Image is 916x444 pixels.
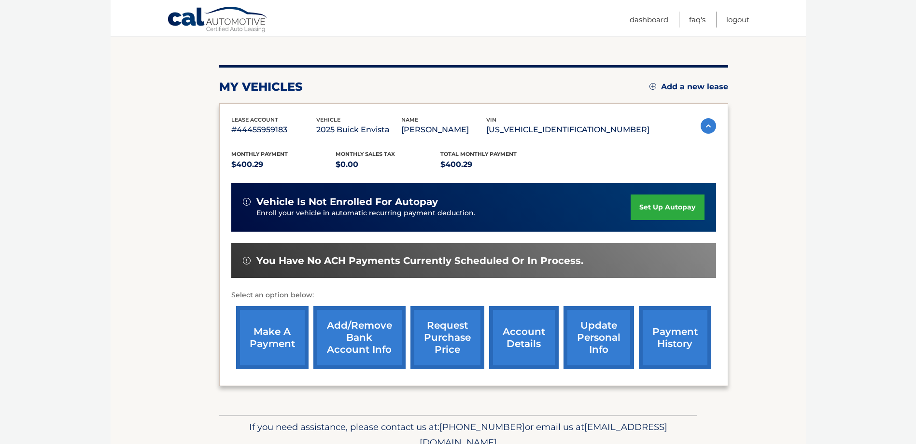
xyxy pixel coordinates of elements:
[236,306,309,369] a: make a payment
[649,83,656,90] img: add.svg
[316,123,401,137] p: 2025 Buick Envista
[167,6,268,34] a: Cal Automotive
[231,123,316,137] p: #44455959183
[231,116,278,123] span: lease account
[410,306,484,369] a: request purchase price
[231,290,716,301] p: Select an option below:
[231,158,336,171] p: $400.29
[701,118,716,134] img: accordion-active.svg
[440,151,517,157] span: Total Monthly Payment
[256,208,631,219] p: Enroll your vehicle in automatic recurring payment deduction.
[401,116,418,123] span: name
[336,158,440,171] p: $0.00
[439,421,525,432] span: [PHONE_NUMBER]
[401,123,486,137] p: [PERSON_NAME]
[219,80,303,94] h2: my vehicles
[631,194,704,220] a: set up autopay
[256,255,583,267] span: You have no ACH payments currently scheduled or in process.
[486,116,496,123] span: vin
[564,306,634,369] a: update personal info
[231,151,288,157] span: Monthly Payment
[316,116,340,123] span: vehicle
[336,151,395,157] span: Monthly sales Tax
[243,198,251,206] img: alert-white.svg
[243,257,251,264] img: alert-white.svg
[489,306,559,369] a: account details
[726,12,749,28] a: Logout
[440,158,545,171] p: $400.29
[689,12,705,28] a: FAQ's
[639,306,711,369] a: payment history
[256,196,438,208] span: vehicle is not enrolled for autopay
[649,82,728,92] a: Add a new lease
[630,12,668,28] a: Dashboard
[486,123,649,137] p: [US_VEHICLE_IDENTIFICATION_NUMBER]
[313,306,406,369] a: Add/Remove bank account info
